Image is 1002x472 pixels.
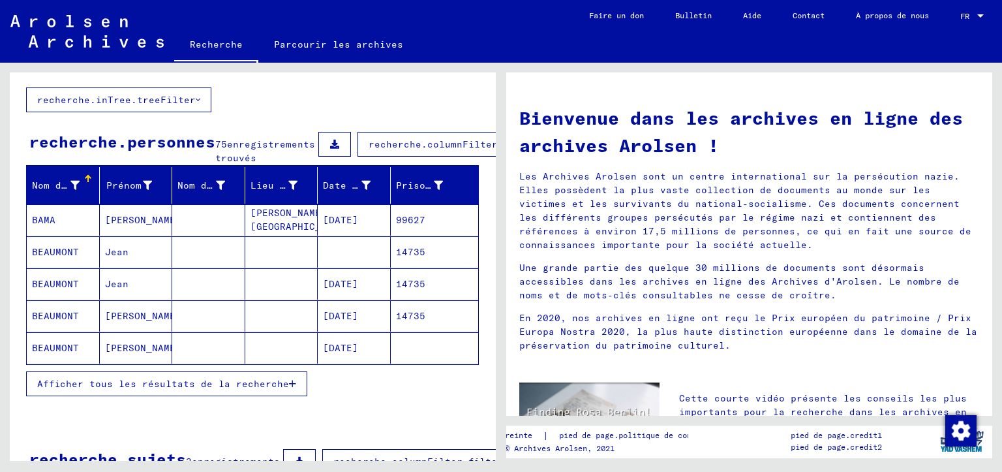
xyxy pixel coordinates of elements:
font: 14735 [396,278,425,290]
button: Afficher tous les résultats de la recherche [26,371,307,396]
mat-header-cell: Lieu de naissance [245,167,318,204]
button: recherche.inTree.treeFilter [26,87,211,112]
div: Prisonnier # [396,175,463,196]
font: pied de page.credit2 [791,442,882,452]
div: Prénom [105,175,172,196]
div: Nom de jeune fille [177,175,245,196]
font: [DATE] [323,278,358,290]
font: recherche.personnes [29,132,215,151]
font: BEAUMONT [32,310,79,322]
font: recherche.columnFilter.filter [333,456,503,467]
font: Aide [743,10,761,20]
font: Cette courte vidéo présente les conseils les plus importants pour la recherche dans les archives ... [679,392,967,432]
font: Une grande partie des quelque 30 millions de documents sont désormais accessibles dans les archiv... [519,262,960,301]
font: Date de naissance [323,180,423,191]
font: [PERSON_NAME] [105,214,181,226]
mat-header-cell: Prénom [100,167,173,204]
a: Parcourir les archives [258,29,419,60]
font: | [543,430,549,441]
font: En 2020, nos archives en ligne ont reçu le Prix européen du patrimoine / Prix Europa Nostra 2020,... [519,312,977,351]
font: 99627 [396,214,425,226]
font: Nom de famille [32,180,114,191]
font: BAMA [32,214,55,226]
font: Jean [105,278,129,290]
div: Nom de famille [32,175,99,196]
font: [DATE] [323,342,358,354]
font: Lieu de naissance [250,180,350,191]
font: Afficher tous les résultats de la recherche [37,378,289,390]
mat-header-cell: Nom de jeune fille [172,167,245,204]
div: Modifier le consentement [945,415,976,446]
font: FR [960,11,969,21]
font: pied de page.politique de confidentialité [559,430,747,440]
font: 75 [215,138,227,150]
font: enregistrements trouvés [215,138,315,164]
button: recherche.columnFilter.filter [357,132,549,157]
font: [DATE] [323,214,358,226]
mat-header-cell: Prisonnier # [391,167,479,204]
img: video.jpg [519,383,660,459]
font: Bulletin [675,10,712,20]
font: 3 [186,456,192,467]
mat-header-cell: Nom de famille [27,167,100,204]
font: recherche.sujets [29,449,186,469]
img: Modifier le consentement [945,415,977,447]
div: Date de naissance [323,175,390,196]
mat-header-cell: Date de naissance [318,167,391,204]
font: pied de page.credit1 [791,430,882,440]
font: BEAUMONT [32,342,79,354]
font: Jean [105,246,129,258]
font: Recherche [190,39,243,50]
font: BEAUMONT [32,278,79,290]
font: [PERSON_NAME] s.[GEOGRAPHIC_DATA] [250,207,350,232]
font: Parcourir les archives [274,39,403,50]
font: recherche.inTree.treeFilter [37,94,196,106]
font: Prisonnier # [396,180,466,191]
img: Arolsen_neg.svg [10,15,164,48]
font: À propos de nous [856,10,929,20]
font: Contact [793,10,825,20]
font: Faire un don [589,10,644,20]
font: Droits d'auteur © Archives Arolsen, 2021 [432,443,615,453]
font: [DATE] [323,310,358,322]
font: 14735 [396,246,425,258]
div: Lieu de naissance [250,175,318,196]
font: [PERSON_NAME] [105,310,181,322]
img: yv_logo.png [937,425,986,458]
font: recherche.columnFilter.filter [369,138,538,150]
font: Nom de jeune fille [177,180,282,191]
a: pied de page.politique de confidentialité [549,429,763,443]
font: 14735 [396,310,425,322]
font: Bienvenue dans les archives en ligne des archives Arolsen ! [519,106,963,157]
font: Prénom [106,180,142,191]
font: BEAUMONT [32,246,79,258]
font: [PERSON_NAME] [105,342,181,354]
font: Les Archives Arolsen sont un centre international sur la persécution nazie. Elles possèdent la pl... [519,170,971,251]
a: Recherche [174,29,258,63]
